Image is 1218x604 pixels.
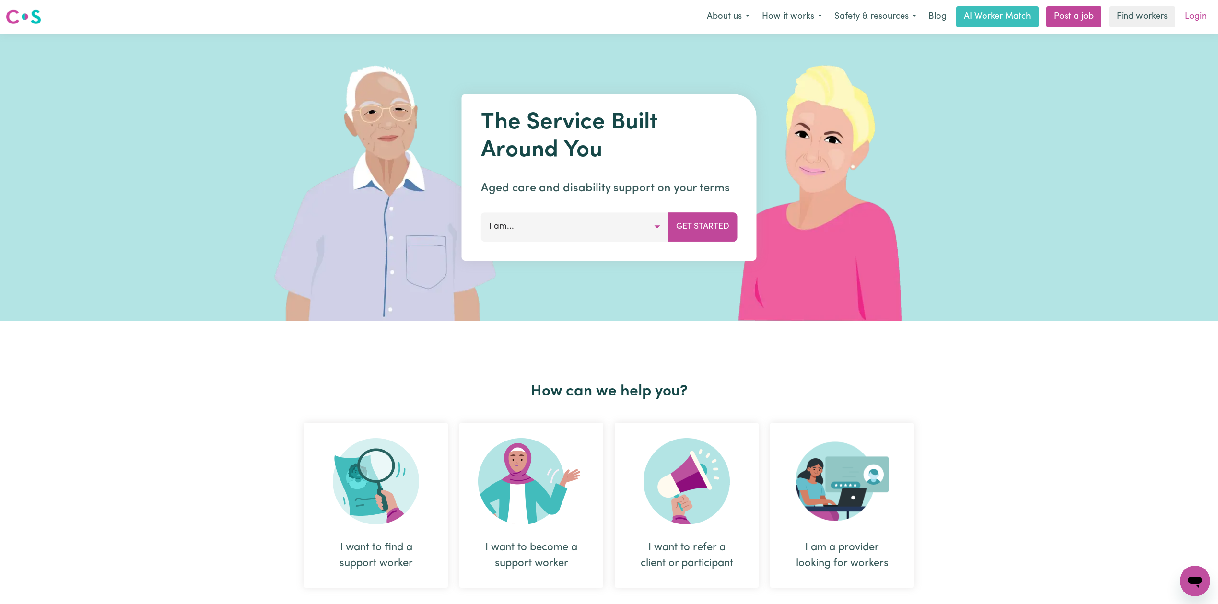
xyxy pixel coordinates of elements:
a: Post a job [1046,6,1101,27]
a: Login [1179,6,1212,27]
button: Get Started [668,212,738,241]
a: Careseekers logo [6,6,41,28]
div: I want to find a support worker [304,423,448,588]
p: Aged care and disability support on your terms [481,180,738,197]
button: About us [701,7,756,27]
iframe: Button to launch messaging window [1180,566,1210,596]
img: Provider [796,438,889,524]
a: Blog [923,6,952,27]
div: I am a provider looking for workers [770,423,914,588]
div: I want to become a support worker [459,423,603,588]
img: Search [333,438,419,524]
a: Find workers [1109,6,1175,27]
button: Safety & resources [828,7,923,27]
a: AI Worker Match [956,6,1039,27]
h2: How can we help you? [298,383,920,401]
h1: The Service Built Around You [481,109,738,164]
div: I want to become a support worker [482,540,580,571]
button: I am... [481,212,668,241]
img: Careseekers logo [6,8,41,25]
button: How it works [756,7,828,27]
img: Become Worker [478,438,585,524]
div: I want to refer a client or participant [638,540,736,571]
div: I want to refer a client or participant [615,423,759,588]
img: Refer [644,438,730,524]
div: I want to find a support worker [327,540,425,571]
div: I am a provider looking for workers [793,540,891,571]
